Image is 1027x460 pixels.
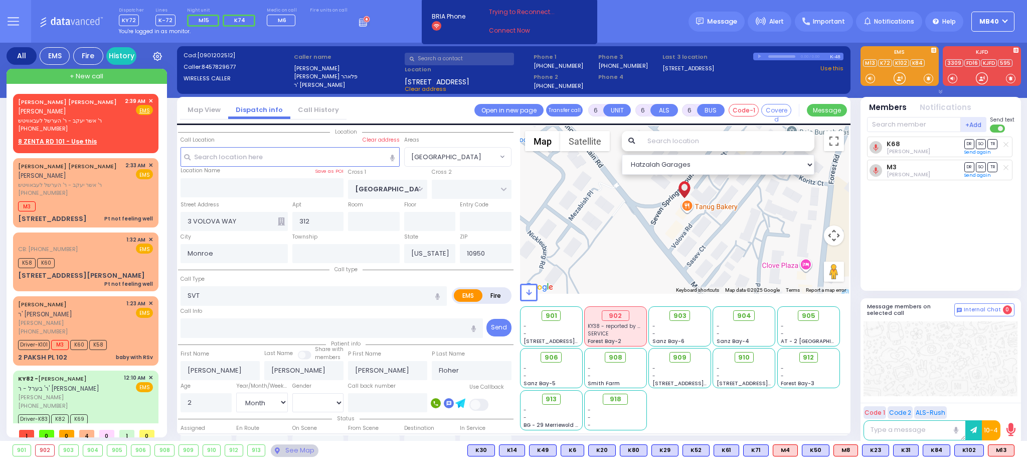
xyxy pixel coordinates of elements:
span: AT - 2 [GEOGRAPHIC_DATA] [781,337,855,345]
span: [PERSON_NAME] [18,171,66,180]
span: DR [964,139,974,149]
input: Search member [867,117,961,132]
span: TR [987,162,997,172]
div: Fire [73,47,103,65]
div: ALS [988,444,1014,456]
label: City [181,233,191,241]
span: 0 [59,430,74,437]
span: - [717,365,720,372]
button: Transfer call [546,104,583,117]
span: KY72 [119,15,139,26]
span: Phone 3 [598,53,659,61]
span: 12:10 AM [124,374,145,382]
a: [PERSON_NAME] [18,300,67,308]
span: - [652,372,655,380]
button: BUS [697,104,725,117]
span: 906 [545,353,558,363]
label: Age [181,382,191,390]
span: 0 [1003,305,1012,314]
span: Forest Bay-3 [781,380,814,387]
div: 906 [131,445,150,456]
span: EMS [136,244,153,254]
span: [PHONE_NUMBER] [18,402,68,410]
label: Room [348,201,363,209]
span: K82 [51,414,69,424]
span: 2:33 AM [125,162,145,169]
span: 913 [546,394,557,404]
span: ר' אשר יעקב - ר' הערשל לעבאוויטש [18,117,121,125]
div: 913 [248,445,265,456]
span: BRIA Phone [432,12,465,21]
label: First Name [181,350,209,358]
label: Call Info [181,307,202,315]
label: EMS [861,50,939,57]
span: BLOOMING GROVE [404,147,511,166]
span: 1 [19,430,34,437]
a: K68 [887,140,900,148]
div: BLS [743,444,769,456]
label: [PHONE_NUMBER] [598,62,648,69]
img: comment-alt.png [957,308,962,313]
button: Show street map [525,131,560,151]
span: 1:32 AM [126,236,145,244]
label: En Route [236,424,259,432]
div: BLS [561,444,584,456]
label: P First Name [348,350,381,358]
div: All [7,47,37,65]
input: Search location [641,131,814,151]
span: Chananya Indig [887,171,930,178]
button: 10-4 [982,420,1000,440]
span: Message [707,17,737,27]
a: [PERSON_NAME] [18,375,87,383]
span: Phone 1 [534,53,595,61]
span: ✕ [148,97,153,105]
span: 904 [737,311,751,321]
div: 909 [179,445,198,456]
span: [STREET_ADDRESS] [405,77,469,85]
button: Covered [761,104,791,117]
div: K-48 [830,53,843,60]
span: 918 [610,394,621,404]
div: Pt not feeling well [104,280,153,288]
div: Year/Month/Week/Day [236,382,288,390]
img: Google [523,281,556,294]
span: BLOOMING GROVE [405,148,497,166]
span: - [524,365,527,372]
label: Call Location [181,136,215,144]
span: - [717,372,720,380]
img: message.svg [696,18,704,25]
span: 0 [99,430,114,437]
label: Lines [155,8,176,14]
a: K84 [910,59,925,67]
div: ALS KJ [833,444,858,456]
span: SERVICE [588,330,608,337]
a: Send again [964,172,991,178]
div: K80 [620,444,647,456]
span: - [524,322,527,330]
span: MB40 [979,17,999,26]
label: Last Name [264,350,293,358]
a: History [106,47,136,65]
div: EMS [40,47,70,65]
label: Location Name [181,167,220,175]
span: EMS [136,169,153,179]
span: Trying to Reconnect... [489,8,568,17]
span: BG - 29 Merriewold S. [524,421,580,429]
span: 4 [79,430,94,437]
span: M3 [18,201,36,211]
span: [PERSON_NAME] [18,107,66,116]
span: - [652,322,655,330]
label: Call back number [348,382,396,390]
span: - [588,365,591,372]
div: 910 [203,445,221,456]
a: Dispatch info [228,105,290,114]
label: Entry Code [460,201,488,209]
button: ALS-Rush [914,406,947,419]
span: Patient info [326,340,366,348]
div: BLS [923,444,950,456]
label: [PHONE_NUMBER] [534,82,583,89]
div: 901 [13,445,31,456]
span: K58 [89,340,107,350]
span: 901 [546,311,557,321]
button: Show satellite imagery [560,131,610,151]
